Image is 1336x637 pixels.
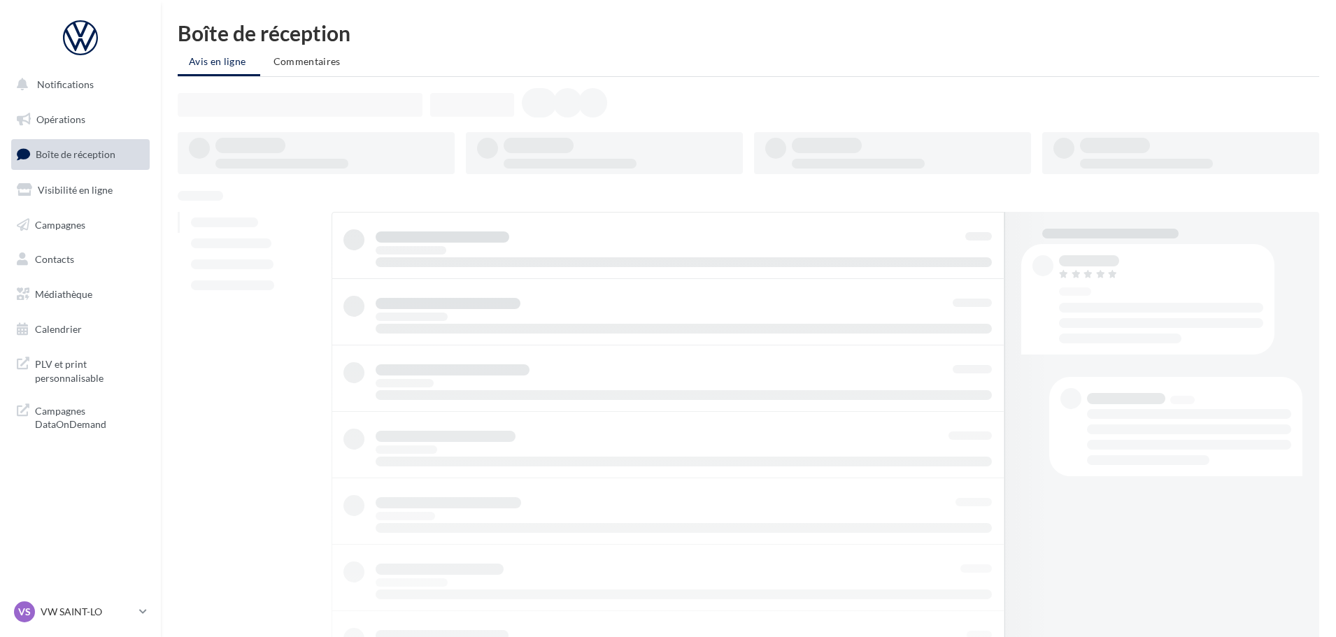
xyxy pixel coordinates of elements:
span: Médiathèque [35,288,92,300]
a: Médiathèque [8,280,152,309]
span: Boîte de réception [36,148,115,160]
span: PLV et print personnalisable [35,355,144,385]
span: Campagnes [35,218,85,230]
a: VS VW SAINT-LO [11,599,150,625]
p: VW SAINT-LO [41,605,134,619]
a: Campagnes DataOnDemand [8,396,152,437]
a: Contacts [8,245,152,274]
a: Opérations [8,105,152,134]
a: Visibilité en ligne [8,176,152,205]
span: Calendrier [35,323,82,335]
button: Notifications [8,70,147,99]
a: Campagnes [8,210,152,240]
a: Boîte de réception [8,139,152,169]
span: Visibilité en ligne [38,184,113,196]
a: PLV et print personnalisable [8,349,152,390]
span: Opérations [36,113,85,125]
span: VS [18,605,31,619]
span: Notifications [37,78,94,90]
span: Commentaires [273,55,341,67]
div: Boîte de réception [178,22,1319,43]
span: Campagnes DataOnDemand [35,401,144,431]
span: Contacts [35,253,74,265]
a: Calendrier [8,315,152,344]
